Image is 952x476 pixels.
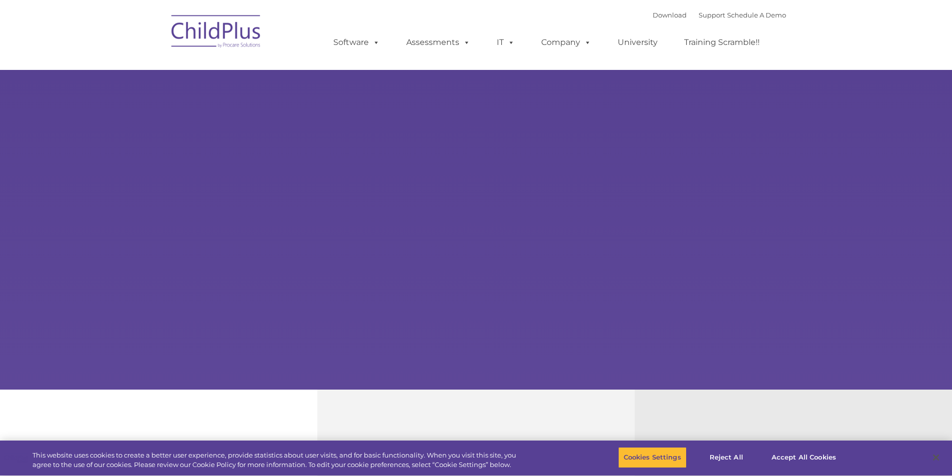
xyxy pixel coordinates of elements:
a: Schedule A Demo [727,11,786,19]
a: University [608,32,668,52]
button: Close [925,447,947,469]
button: Accept All Cookies [766,447,842,468]
a: Training Scramble!! [674,32,770,52]
button: Cookies Settings [618,447,687,468]
a: Assessments [396,32,480,52]
img: ChildPlus by Procare Solutions [166,8,266,58]
a: IT [487,32,525,52]
div: This website uses cookies to create a better user experience, provide statistics about user visit... [32,451,524,470]
a: Company [531,32,601,52]
button: Reject All [695,447,758,468]
a: Download [653,11,687,19]
a: Software [323,32,390,52]
font: | [653,11,786,19]
a: Support [699,11,725,19]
